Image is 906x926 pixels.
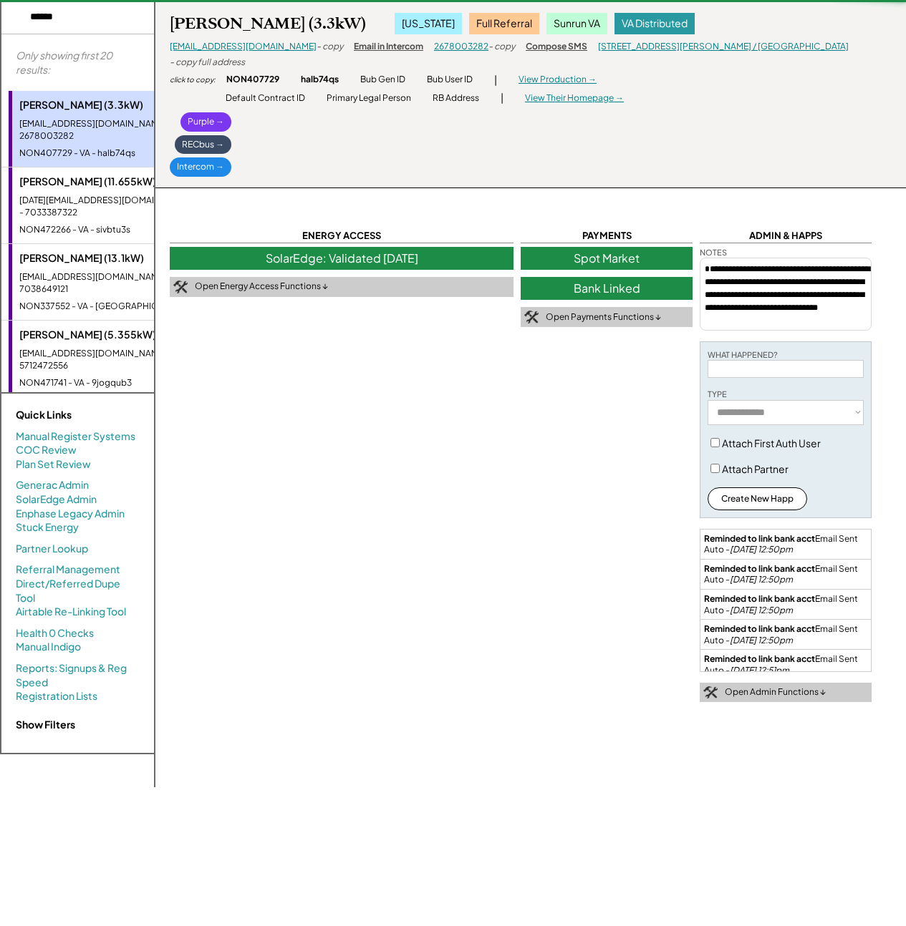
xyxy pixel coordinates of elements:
a: Stuck Energy [16,520,79,535]
div: SolarEdge: Validated [DATE] [170,247,514,270]
img: tool-icon.png [524,311,539,323]
em: [DATE] 12:50pm [730,574,793,585]
div: VA Distributed [615,13,695,34]
div: Purple → [180,112,231,132]
a: COC Review [16,443,77,457]
div: [PERSON_NAME] (3.3kW) [170,14,366,34]
div: ENERGY ACCESS [170,229,514,243]
div: Default Contract ID [226,92,305,104]
img: tool-icon.png [703,686,718,699]
div: Open Energy Access Functions ↓ [195,281,328,293]
a: Generac Admin [16,478,89,492]
strong: Reminded to link bank acct [704,593,815,604]
strong: Reminded to link bank acct [704,623,815,634]
em: [DATE] 12:51pm [730,665,789,676]
div: Bub Gen ID [360,74,405,86]
a: 2678003282 [434,41,488,52]
a: Airtable Re-Linking Tool [16,605,126,619]
strong: Reminded to link bank acct [704,653,815,664]
div: Only showing first 20 results: [16,49,140,77]
div: NON471741 - VA - 9jogqub3 [19,377,195,389]
a: Plan Set Review [16,457,91,472]
div: [EMAIL_ADDRESS][DOMAIN_NAME] - 7038649121 [19,271,195,296]
div: Spot Market [521,247,693,270]
div: click to copy: [170,74,216,84]
div: Compose SMS [526,41,587,53]
div: - copy full address [170,57,245,69]
label: Attach First Auth User [722,437,821,449]
div: View Production → [519,74,597,86]
div: Open Payments Functions ↓ [546,311,661,323]
div: Intercom → [170,157,231,177]
div: TYPE [708,389,727,399]
div: Email Sent Auto - [704,623,867,645]
div: NON407729 [226,74,279,86]
div: Email Sent Auto - [704,653,867,676]
div: [PERSON_NAME] (13.1kW) [19,251,195,265]
div: - copy [488,41,515,53]
a: [STREET_ADDRESS][PERSON_NAME] / [GEOGRAPHIC_DATA] [598,41,849,52]
div: [PERSON_NAME] (3.3kW) [19,98,195,112]
a: Manual Indigo [16,640,81,654]
em: [DATE] 12:50pm [730,635,793,645]
div: - copy [317,41,343,53]
div: halb74qs [301,74,339,86]
a: Reports: Signups & Reg Speed [16,661,140,689]
strong: Reminded to link bank acct [704,563,815,574]
div: [DATE][EMAIL_ADDRESS][DOMAIN_NAME] - 7033387322 [19,195,195,219]
a: Health 0 Checks [16,626,94,640]
div: [PERSON_NAME] (5.355kW) [19,328,195,342]
div: Email Sent Auto - [704,563,867,585]
a: Direct/Referred Dupe Tool [16,577,140,605]
div: | [501,91,503,105]
div: View Their Homepage → [525,92,624,104]
div: Open Admin Functions ↓ [725,686,826,698]
div: Email Sent Auto - [704,593,867,615]
div: WHAT HAPPENED? [708,349,778,360]
div: RECbus → [175,135,231,155]
strong: Reminded to link bank acct [704,533,815,544]
div: [US_STATE] [395,13,462,34]
div: [EMAIL_ADDRESS][DOMAIN_NAME] - 2678003282 [19,118,195,142]
div: [EMAIL_ADDRESS][DOMAIN_NAME] - 5712472556 [19,348,195,372]
div: Primary Legal Person [327,92,411,104]
div: Quick Links [16,408,159,422]
div: Sunrun VA [546,13,607,34]
a: Referral Management [16,562,120,577]
a: Registration Lists [16,689,97,703]
div: RB Address [433,92,479,104]
div: PAYMENTS [521,229,693,243]
strong: Show Filters [16,718,75,731]
img: tool-icon.png [173,281,188,293]
div: NON407729 - VA - halb74qs [19,147,195,160]
a: Enphase Legacy Admin [16,507,125,521]
em: [DATE] 12:50pm [730,544,793,555]
div: NON337552 - VA - [GEOGRAPHIC_DATA] [19,301,195,313]
a: Partner Lookup [16,542,88,556]
div: Email Sent Auto - [704,533,867,555]
a: Manual Register Systems [16,429,135,444]
div: NON472266 - VA - sivbtu3s [19,224,195,236]
div: Email in Intercom [354,41,423,53]
a: SolarEdge Admin [16,492,97,507]
button: Create New Happ [708,487,807,510]
div: [PERSON_NAME] (11.655kW) [19,175,195,189]
div: NOTES [700,247,727,258]
a: [EMAIL_ADDRESS][DOMAIN_NAME] [170,41,317,52]
div: Bank Linked [521,277,693,300]
em: [DATE] 12:50pm [730,605,793,615]
div: Full Referral [469,13,539,34]
div: | [494,73,497,87]
div: ADMIN & HAPPS [700,229,872,243]
label: Attach Partner [722,462,789,475]
div: Bub User ID [427,74,473,86]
